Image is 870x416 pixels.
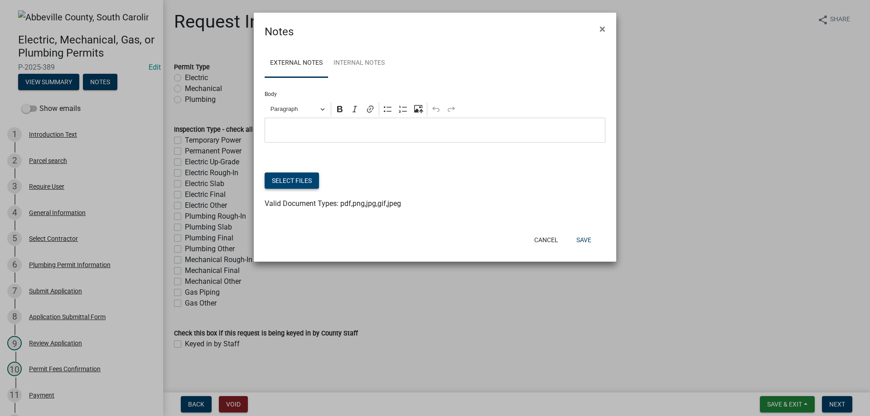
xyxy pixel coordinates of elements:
button: Cancel [527,232,565,248]
button: Save [569,232,599,248]
span: Paragraph [271,104,318,115]
a: Internal Notes [328,49,390,78]
label: Body [265,91,277,97]
h4: Notes [265,24,294,40]
button: Paragraph, Heading [266,102,329,116]
div: Editor toolbar [265,100,605,118]
span: Valid Document Types: pdf,png,jpg,gif,jpeg [265,199,401,208]
span: × [599,23,605,35]
button: Close [592,16,613,42]
a: External Notes [265,49,328,78]
div: Editor editing area: main. Press Alt+0 for help. [265,118,605,143]
button: Select files [265,172,319,189]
